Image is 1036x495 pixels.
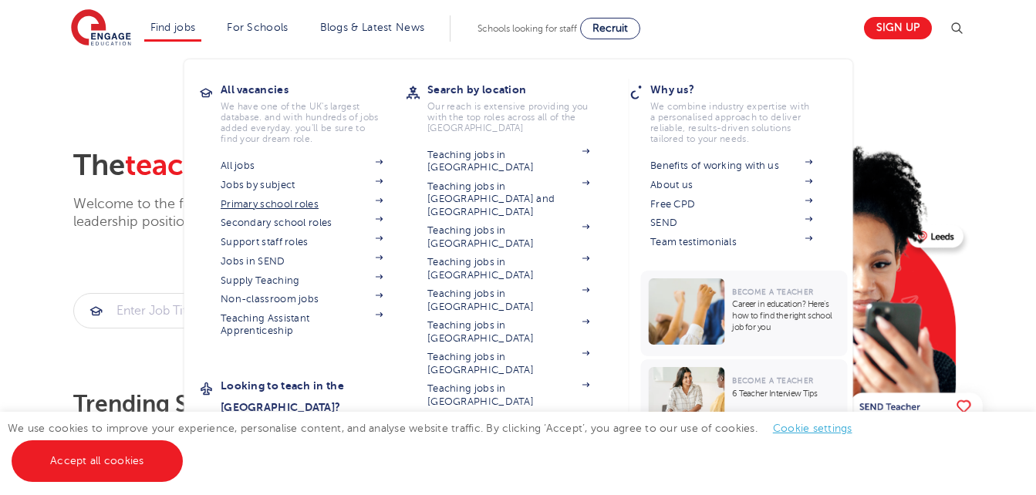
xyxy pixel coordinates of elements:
[650,79,835,144] a: Why us?We combine industry expertise with a personalised approach to deliver reliable, results-dr...
[427,79,612,100] h3: Search by location
[650,217,812,229] a: SEND
[650,160,812,172] a: Benefits of working with us
[221,236,383,248] a: Support staff roles
[221,375,406,483] a: Looking to teach in the [GEOGRAPHIC_DATA]?We've supported teachers from all over the world to rel...
[427,224,589,250] a: Teaching jobs in [GEOGRAPHIC_DATA]
[864,17,932,39] a: Sign up
[73,148,696,184] h2: The that works for you
[221,101,383,144] p: We have one of the UK's largest database. and with hundreds of jobs added everyday. you'll be sur...
[73,195,582,231] p: Welcome to the fastest-growing database of teaching, SEND, support and leadership positions for t...
[427,79,612,133] a: Search by locationOur reach is extensive providing you with the top roles across all of the [GEOG...
[732,288,813,296] span: Become a Teacher
[221,312,383,338] a: Teaching Assistant Apprenticeship
[773,423,852,434] a: Cookie settings
[221,375,406,418] h3: Looking to teach in the [GEOGRAPHIC_DATA]?
[650,236,812,248] a: Team testimonials
[221,217,383,229] a: Secondary school roles
[427,319,589,345] a: Teaching jobs in [GEOGRAPHIC_DATA]
[427,180,589,218] a: Teaching jobs in [GEOGRAPHIC_DATA] and [GEOGRAPHIC_DATA]
[650,179,812,191] a: About us
[427,288,589,313] a: Teaching jobs in [GEOGRAPHIC_DATA]
[650,101,812,144] p: We combine industry expertise with a personalised approach to deliver reliable, results-driven so...
[221,274,383,287] a: Supply Teaching
[221,293,383,305] a: Non-classroom jobs
[427,382,589,408] a: Teaching jobs in [GEOGRAPHIC_DATA]
[427,149,589,174] a: Teaching jobs in [GEOGRAPHIC_DATA]
[427,101,589,133] p: Our reach is extensive providing you with the top roles across all of the [GEOGRAPHIC_DATA]
[640,271,851,356] a: Become a TeacherCareer in education? Here’s how to find the right school job for you
[125,149,350,182] span: teaching agency
[427,351,589,376] a: Teaching jobs in [GEOGRAPHIC_DATA]
[650,198,812,210] a: Free CPD
[227,22,288,33] a: For Schools
[221,160,383,172] a: All jobs
[221,255,383,268] a: Jobs in SEND
[71,9,131,48] img: Engage Education
[732,388,839,399] p: 6 Teacher Interview Tips
[221,79,406,144] a: All vacanciesWe have one of the UK's largest database. and with hundreds of jobs added everyday. ...
[320,22,425,33] a: Blogs & Latest News
[427,256,589,281] a: Teaching jobs in [GEOGRAPHIC_DATA]
[221,179,383,191] a: Jobs by subject
[650,79,835,100] h3: Why us?
[592,22,628,34] span: Recruit
[221,198,383,210] a: Primary school roles
[640,359,851,441] a: Become a Teacher6 Teacher Interview Tips
[73,293,306,328] div: Submit
[732,376,813,385] span: Become a Teacher
[478,23,577,34] span: Schools looking for staff
[8,423,868,466] span: We use cookies to improve your experience, personalise content, and analyse website traffic. By c...
[221,79,406,100] h3: All vacancies
[12,440,183,482] a: Accept all cookies
[732,298,839,333] p: Career in education? Here’s how to find the right school job for you
[150,22,196,33] a: Find jobs
[580,18,640,39] a: Recruit
[73,390,696,418] p: Trending searches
